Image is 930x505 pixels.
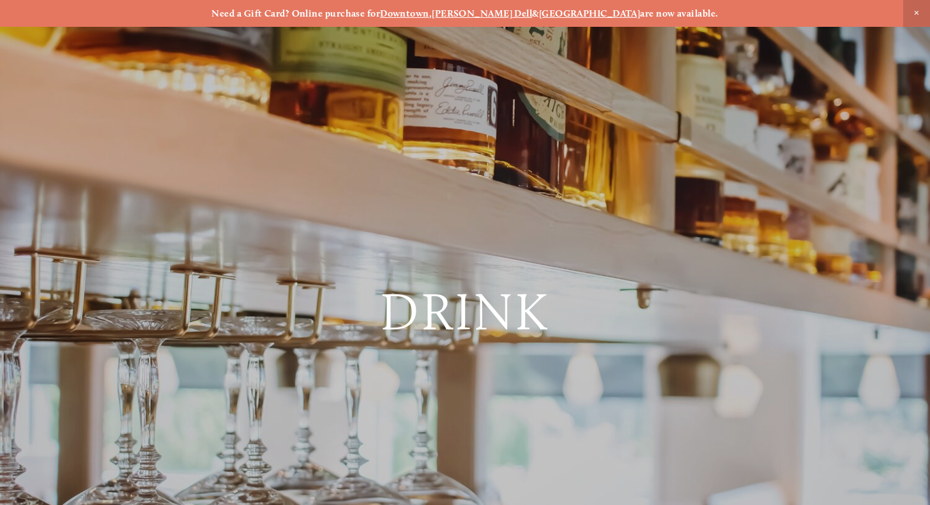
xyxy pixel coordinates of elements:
[380,8,429,19] a: Downtown
[532,8,538,19] strong: &
[211,8,380,19] strong: Need a Gift Card? Online purchase for
[380,281,549,342] span: Drink
[539,8,641,19] a: [GEOGRAPHIC_DATA]
[429,8,432,19] strong: ,
[640,8,718,19] strong: are now available.
[432,8,532,19] a: [PERSON_NAME] Dell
